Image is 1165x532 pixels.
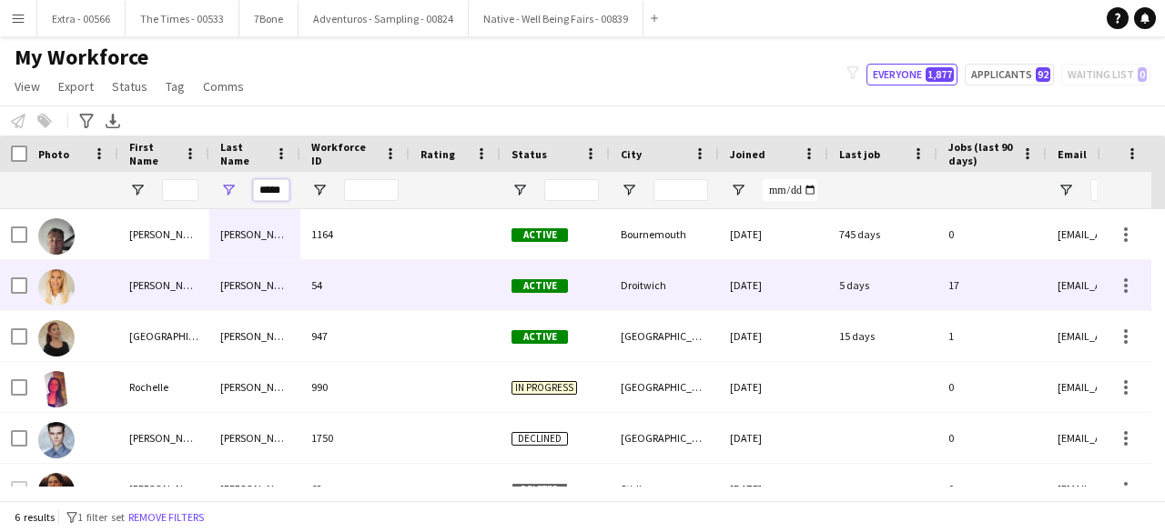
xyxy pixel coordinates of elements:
[730,147,765,161] span: Joined
[125,507,208,527] button: Remove filters
[253,179,289,201] input: Last Name Filter Input
[112,78,147,95] span: Status
[763,179,817,201] input: Joined Filter Input
[209,464,300,514] div: [PERSON_NAME]
[839,147,880,161] span: Last job
[166,78,185,95] span: Tag
[937,209,1047,259] div: 0
[610,209,719,259] div: Bournemouth
[937,362,1047,412] div: 0
[209,209,300,259] div: [PERSON_NAME]
[129,140,177,167] span: First Name
[15,44,148,71] span: My Workforce
[512,330,568,344] span: Active
[118,464,209,514] div: [PERSON_NAME]
[1058,182,1074,198] button: Open Filter Menu
[58,78,94,95] span: Export
[311,182,328,198] button: Open Filter Menu
[118,362,209,412] div: Rochelle
[719,464,828,514] div: [DATE]
[51,75,101,98] a: Export
[118,209,209,259] div: [PERSON_NAME]
[828,260,937,310] div: 5 days
[300,413,410,463] div: 1750
[220,182,237,198] button: Open Filter Menu
[38,422,75,458] img: Sebastian Scott
[610,413,719,463] div: [GEOGRAPHIC_DATA]
[653,179,708,201] input: City Filter Input
[512,147,547,161] span: Status
[209,260,300,310] div: [PERSON_NAME]
[77,510,125,524] span: 1 filter set
[512,432,568,446] span: Declined
[76,110,97,132] app-action-btn: Advanced filters
[209,362,300,412] div: [PERSON_NAME]
[512,483,568,497] span: Deleted
[118,311,209,361] div: [GEOGRAPHIC_DATA]
[1036,67,1050,82] span: 92
[420,147,455,161] span: Rating
[610,464,719,514] div: Stirling
[239,1,299,36] button: 7Bone
[937,311,1047,361] div: 1
[38,269,75,306] img: Jenny Scott
[937,413,1047,463] div: 0
[719,260,828,310] div: [DATE]
[344,179,399,201] input: Workforce ID Filter Input
[38,147,69,161] span: Photo
[300,209,410,259] div: 1164
[1058,147,1087,161] span: Email
[11,481,27,497] input: Row Selection is disabled for this row (unchecked)
[7,75,47,98] a: View
[203,78,244,95] span: Comms
[610,362,719,412] div: [GEOGRAPHIC_DATA]
[719,209,828,259] div: [DATE]
[719,362,828,412] div: [DATE]
[512,182,528,198] button: Open Filter Menu
[610,260,719,310] div: Droitwich
[209,311,300,361] div: [PERSON_NAME]
[948,140,1014,167] span: Jobs (last 90 days)
[730,182,746,198] button: Open Filter Menu
[937,260,1047,310] div: 17
[512,279,568,293] span: Active
[311,140,377,167] span: Workforce ID
[15,78,40,95] span: View
[544,179,599,201] input: Status Filter Input
[37,1,126,36] button: Extra - 00566
[300,260,410,310] div: 54
[300,362,410,412] div: 990
[196,75,251,98] a: Comms
[828,209,937,259] div: 745 days
[300,464,410,514] div: 62
[719,311,828,361] div: [DATE]
[38,218,75,255] img: Jake Scott
[38,371,75,407] img: Rochelle Scott
[38,320,75,356] img: Parys Scott
[162,179,198,201] input: First Name Filter Input
[220,140,268,167] span: Last Name
[300,311,410,361] div: 947
[38,473,75,509] img: Vera Scott
[610,311,719,361] div: [GEOGRAPHIC_DATA]
[105,75,155,98] a: Status
[621,147,642,161] span: City
[118,413,209,463] div: [PERSON_NAME]
[965,64,1054,85] button: Applicants92
[118,260,209,310] div: [PERSON_NAME]
[512,381,577,395] span: In progress
[866,64,957,85] button: Everyone1,877
[719,413,828,463] div: [DATE]
[209,413,300,463] div: [PERSON_NAME]
[621,182,637,198] button: Open Filter Menu
[102,110,124,132] app-action-btn: Export XLSX
[937,464,1047,514] div: 0
[926,67,954,82] span: 1,877
[299,1,469,36] button: Adventuros - Sampling - 00824
[158,75,192,98] a: Tag
[126,1,239,36] button: The Times - 00533
[828,311,937,361] div: 15 days
[469,1,643,36] button: Native - Well Being Fairs - 00839
[512,228,568,242] span: Active
[129,182,146,198] button: Open Filter Menu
